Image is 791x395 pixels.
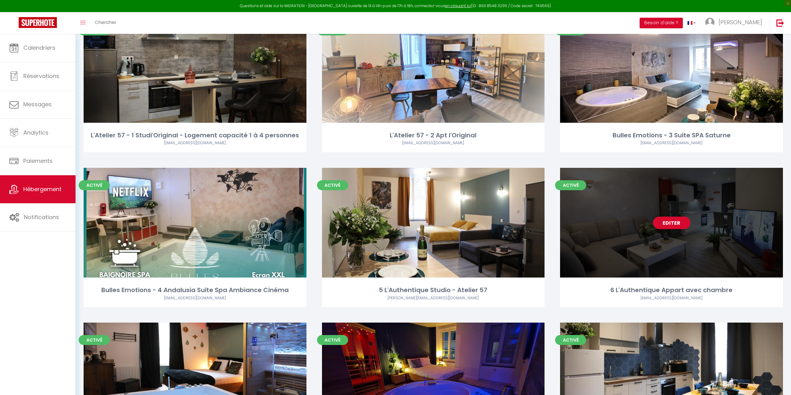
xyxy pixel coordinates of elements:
[701,12,770,34] a: ... [PERSON_NAME]
[653,217,690,229] a: Editer
[19,17,57,28] img: Super Booking
[24,213,59,221] span: Notifications
[555,180,586,190] span: Activé
[415,217,452,229] a: Editer
[653,62,690,74] a: Editer
[415,371,452,384] a: Editer
[653,371,690,384] a: Editer
[560,140,783,146] div: Airbnb
[322,140,545,146] div: Airbnb
[23,44,55,52] span: Calendriers
[560,285,783,295] div: 6 L'Authentique Appart avec chambre
[719,18,762,26] span: [PERSON_NAME]
[95,19,116,25] span: Chercher
[640,18,683,28] button: Besoin d'aide ?
[23,72,59,80] span: Réservations
[176,62,214,74] a: Editer
[322,285,545,295] div: 5 L'Authentique Studio - Atelier 57
[23,185,62,193] span: Hébergement
[317,180,348,190] span: Activé
[84,131,306,140] div: L'Atelier 57 - 1 Studi'Original - Logement capacité 1 à 4 personnes
[79,180,110,190] span: Activé
[23,100,52,108] span: Messages
[445,3,471,8] a: en cliquant ici
[322,295,545,301] div: Airbnb
[84,285,306,295] div: Bulles Emotions - 4 Andalusia Suite Spa Ambiance Cinéma
[90,12,121,34] a: Chercher
[560,131,783,140] div: Bulles Emotions - 3 Suite SPA Saturne
[176,217,214,229] a: Editer
[317,335,348,345] span: Activé
[555,335,586,345] span: Activé
[23,157,53,165] span: Paiements
[669,173,791,395] iframe: LiveChat chat widget
[415,62,452,74] a: Editer
[705,18,715,27] img: ...
[84,140,306,146] div: Airbnb
[322,131,545,140] div: L'Atelier 57 - 2 Apt l'Original
[560,295,783,301] div: Airbnb
[79,335,110,345] span: Activé
[84,295,306,301] div: Airbnb
[176,371,214,384] a: Editer
[776,19,784,27] img: logout
[23,129,48,136] span: Analytics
